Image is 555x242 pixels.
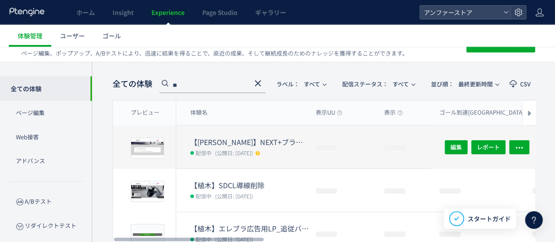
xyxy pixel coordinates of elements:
[421,6,500,19] span: アンファーストア
[151,8,185,17] span: Experience
[190,223,309,234] dt: 【植木】エレブラ広告用LP_追従バナー
[468,214,511,223] span: スタートガイド
[255,8,286,17] span: ギャラリー
[102,31,121,40] span: ゴール
[190,108,208,117] span: 体験名
[196,148,211,157] span: 配信中
[445,140,468,154] button: 編集
[471,140,506,154] button: レポート
[215,149,253,156] span: (公開日: [DATE])
[271,77,331,91] button: ラベル：すべて
[431,77,493,91] span: 最終更新時間
[450,140,462,154] span: 編集
[477,140,500,154] span: レポート
[131,138,164,158] img: bc2cb2504a8063aedf78098f09616a671758016204779.jpeg
[113,8,134,17] span: Insight
[202,8,238,17] span: Page Studio
[425,77,504,91] button: 並び順：最終更新時間
[342,80,388,88] span: 配信ステータス​：
[504,77,536,91] button: CSV
[21,49,408,57] p: ページ編集、ポップアップ、A/Bテストにより、迅速に結果を得ることで、直近の成果、そして継続成長のためのナレッジを獲得することができます。
[76,8,95,17] span: ホーム
[336,77,420,91] button: 配信ステータス​：すべて
[131,108,159,117] span: プレビュー
[276,80,299,88] span: ラベル：
[431,80,454,88] span: 並び順：
[316,108,342,117] span: 表示UU
[18,31,42,40] span: 体験管理
[215,192,253,200] span: (公開日: [DATE])
[190,137,309,147] dt: 【植木】NEXT+ブランドサイトTOP（TOPICS）
[60,31,85,40] span: ユーザー
[196,191,211,200] span: 配信中
[520,81,531,87] span: CSV
[439,108,531,117] span: ゴール到達[GEOGRAPHIC_DATA]
[384,108,403,117] span: 表示
[190,180,309,190] dt: 【植木】SDCL導線削除
[113,78,152,89] span: 全ての体験
[342,77,409,91] span: すべて
[131,181,164,201] img: 8b9922173860f253555eaf843a643c621757493638672.jpeg
[276,77,320,91] span: すべて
